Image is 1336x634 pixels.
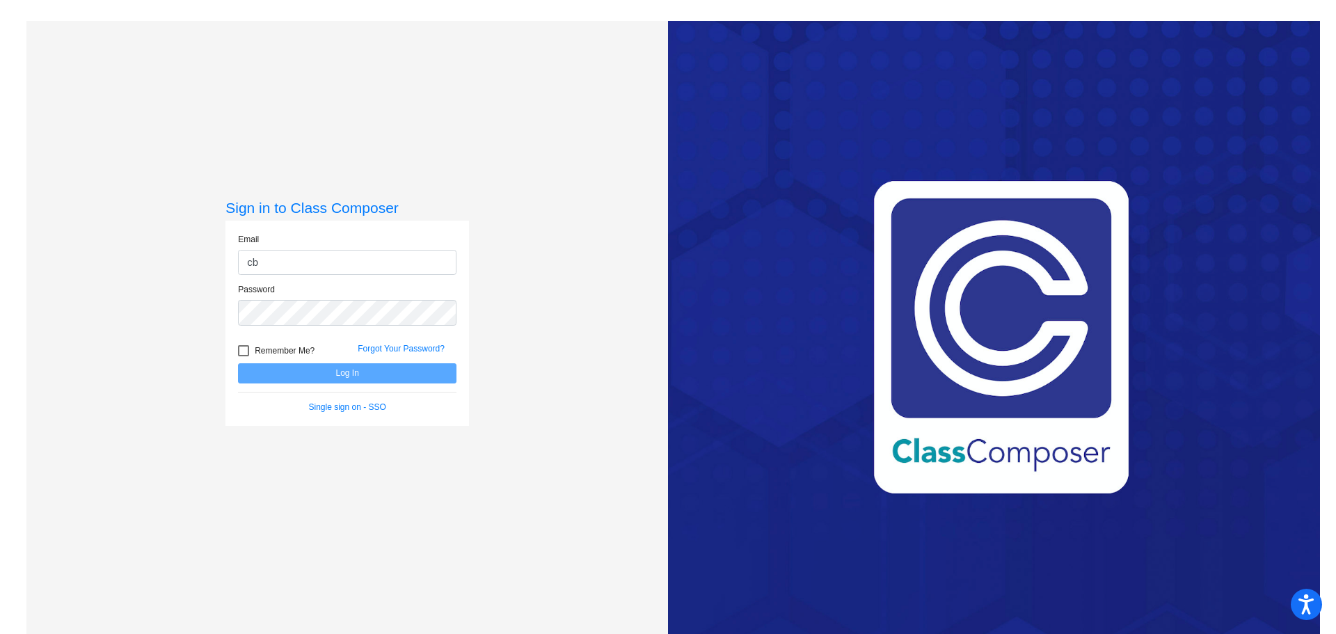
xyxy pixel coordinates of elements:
h3: Sign in to Class Composer [225,199,469,216]
label: Email [238,233,259,246]
span: Remember Me? [255,342,315,359]
button: Log In [238,363,456,383]
a: Forgot Your Password? [358,344,445,354]
a: Single sign on - SSO [309,402,386,412]
label: Password [238,283,275,296]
